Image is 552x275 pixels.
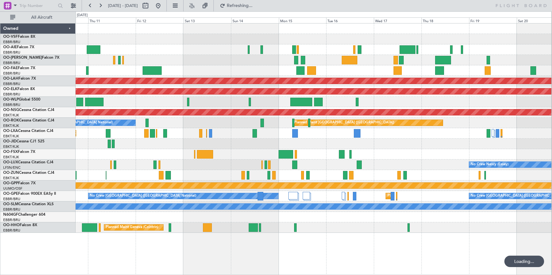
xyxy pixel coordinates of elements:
[3,98,19,101] span: OO-WLP
[3,87,17,91] span: OO-ELK
[17,15,67,20] span: All Aircraft
[3,192,18,196] span: OO-GPE
[106,223,158,232] div: Planned Maint Geneva (Cointrin)
[3,129,18,133] span: OO-LXA
[3,213,18,217] span: N604GF
[77,13,88,18] div: [DATE]
[3,71,20,76] a: EBBR/BRU
[3,45,34,49] a: OO-AIEFalcon 7X
[3,181,18,185] span: OO-GPP
[231,17,279,23] div: Sun 14
[3,50,20,55] a: EBBR/BRU
[374,17,421,23] div: Wed 17
[3,92,20,97] a: EBBR/BRU
[3,66,18,70] span: OO-FAE
[3,150,18,154] span: OO-FSX
[3,213,45,217] a: N604GFChallenger 604
[88,17,136,23] div: Thu 11
[3,155,19,160] a: EBKT/KJK
[3,171,19,175] span: OO-ZUN
[226,3,253,8] span: Refreshing...
[469,17,517,23] div: Fri 19
[3,66,35,70] a: OO-FAEFalcon 7X
[326,17,374,23] div: Tue 16
[3,119,19,122] span: OO-ROK
[3,160,53,164] a: OO-LUXCessna Citation CJ4
[3,129,53,133] a: OO-LXACessna Citation CJ4
[3,207,20,212] a: EBBR/BRU
[294,118,394,128] div: Planned Maint [GEOGRAPHIC_DATA] ([GEOGRAPHIC_DATA])
[3,218,20,222] a: EBBR/BRU
[108,3,138,9] span: [DATE] - [DATE]
[3,171,54,175] a: OO-ZUNCessna Citation CJ4
[3,165,21,170] a: LFSN/ENC
[3,223,20,227] span: OO-HHO
[7,12,69,23] button: All Aircraft
[3,144,19,149] a: EBKT/KJK
[3,202,18,206] span: OO-SLM
[184,17,231,23] div: Sat 13
[19,1,56,10] input: Trip Number
[3,228,20,233] a: EBBR/BRU
[3,102,20,107] a: EBBR/BRU
[3,77,36,81] a: OO-LAHFalcon 7X
[3,61,20,65] a: EBBR/BRU
[3,202,54,206] a: OO-SLMCessna Citation XLS
[471,160,508,169] div: No Crew Nancy (Essey)
[3,140,44,143] a: OO-JIDCessna CJ1 525
[3,35,18,39] span: OO-VSF
[3,160,18,164] span: OO-LUX
[3,40,20,44] a: EBBR/BRU
[3,123,19,128] a: EBKT/KJK
[3,134,19,139] a: EBKT/KJK
[3,186,22,191] a: UUMO/OSF
[3,87,35,91] a: OO-ELKFalcon 8X
[421,17,469,23] div: Thu 18
[3,77,18,81] span: OO-LAH
[3,176,19,180] a: EBKT/KJK
[3,56,59,60] a: OO-[PERSON_NAME]Falcon 7X
[3,197,20,201] a: EBBR/BRU
[136,17,184,23] div: Fri 12
[3,108,19,112] span: OO-NSG
[504,256,544,267] div: Loading...
[3,181,36,185] a: OO-GPPFalcon 7X
[3,192,56,196] a: OO-GPEFalcon 900EX EASy II
[3,82,20,86] a: EBBR/BRU
[3,56,42,60] span: OO-[PERSON_NAME]
[3,150,35,154] a: OO-FSXFalcon 7X
[3,35,35,39] a: OO-VSFFalcon 8X
[3,223,37,227] a: OO-HHOFalcon 8X
[3,45,17,49] span: OO-AIE
[387,191,502,201] div: Planned Maint [GEOGRAPHIC_DATA] ([GEOGRAPHIC_DATA] National)
[279,17,326,23] div: Mon 15
[3,98,40,101] a: OO-WLPGlobal 5500
[3,113,19,118] a: EBKT/KJK
[217,1,255,11] button: Refreshing...
[3,119,54,122] a: OO-ROKCessna Citation CJ4
[90,191,196,201] div: No Crew [GEOGRAPHIC_DATA] ([GEOGRAPHIC_DATA] National)
[3,108,54,112] a: OO-NSGCessna Citation CJ4
[3,140,17,143] span: OO-JID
